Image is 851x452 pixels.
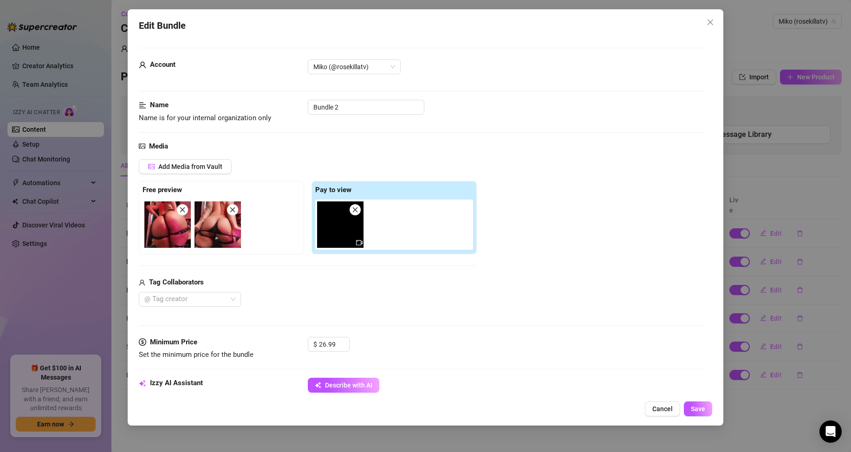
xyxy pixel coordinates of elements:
span: Save [691,405,705,413]
strong: Free preview [143,186,182,194]
img: media [195,201,241,248]
button: Cancel [645,401,680,416]
span: dollar [139,337,146,348]
span: Set the minimum price for the bundle [139,350,253,359]
span: close [179,207,186,213]
span: video-camera [356,239,363,246]
button: Describe with AI [308,378,379,393]
button: Add Media from Vault [139,159,232,174]
span: align-left [139,100,146,111]
strong: Name [150,101,169,109]
button: Save [684,401,712,416]
span: Miko (@rosekillatv) [313,60,395,74]
span: close [229,207,236,213]
span: Edit Bundle [139,19,186,33]
strong: Account [150,60,175,69]
button: Close [703,15,718,30]
span: picture [139,141,145,152]
span: Add Media from Vault [158,163,222,170]
img: media [317,201,364,248]
span: Close [703,19,718,26]
span: close [352,207,358,213]
strong: Minimum Price [150,338,197,346]
strong: Pay to view [315,186,351,194]
span: Describe with AI [325,381,372,389]
strong: Media [149,142,168,150]
div: Open Intercom Messenger [819,420,842,443]
span: user [139,59,146,71]
span: Name is for your internal organization only [139,114,271,122]
span: Cancel [652,405,673,413]
img: media [144,201,191,248]
strong: Izzy AI Assistant [150,379,203,387]
span: picture [148,163,155,170]
input: Enter a name [308,100,424,115]
strong: Tag Collaborators [149,278,204,286]
span: close [707,19,714,26]
span: user [139,277,145,288]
